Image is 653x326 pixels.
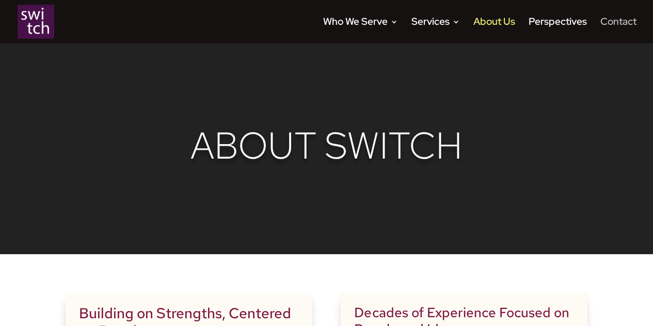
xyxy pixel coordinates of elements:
a: Services [411,18,460,43]
a: Perspectives [529,18,587,43]
a: About Us [473,18,515,43]
a: Contact [600,18,636,43]
h1: About Switch [66,123,588,173]
a: Who We Serve [323,18,398,43]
